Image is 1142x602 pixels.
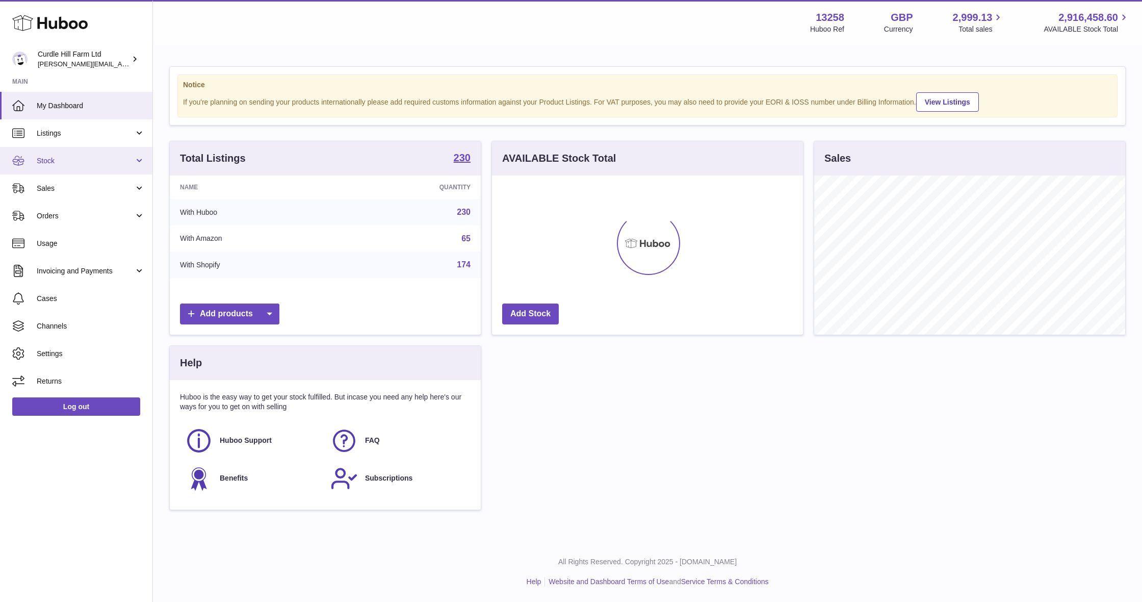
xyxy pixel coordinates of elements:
[916,92,979,112] a: View Listings
[38,60,204,68] span: [PERSON_NAME][EMAIL_ADDRESS][DOMAIN_NAME]
[953,11,1004,34] a: 2,999.13 Total sales
[454,153,471,163] strong: 230
[457,208,471,216] a: 230
[1044,11,1130,34] a: 2,916,458.60 AVAILABLE Stock Total
[454,153,471,165] a: 230
[180,392,471,412] p: Huboo is the easy way to get your stock fulfilled. But incase you need any help here's our ways f...
[170,252,340,278] td: With Shopify
[37,156,134,166] span: Stock
[37,377,145,386] span: Returns
[502,152,616,165] h3: AVAILABLE Stock Total
[161,557,1134,567] p: All Rights Reserved. Copyright 2025 - [DOMAIN_NAME]
[220,473,248,483] span: Benefits
[891,11,913,24] strong: GBP
[810,24,844,34] div: Huboo Ref
[37,349,145,359] span: Settings
[170,225,340,252] td: With Amazon
[37,184,134,193] span: Sales
[37,266,134,276] span: Invoicing and Payments
[180,356,202,370] h3: Help
[185,427,320,455] a: Huboo Support
[38,49,129,69] div: Curdle Hill Farm Ltd
[220,436,272,445] span: Huboo Support
[461,234,471,243] a: 65
[37,239,145,248] span: Usage
[549,578,669,586] a: Website and Dashboard Terms of Use
[953,11,993,24] span: 2,999.13
[37,294,145,304] span: Cases
[365,436,380,445] span: FAQ
[457,260,471,269] a: 174
[170,199,340,225] td: With Huboo
[1058,11,1118,24] span: 2,916,458.60
[1044,24,1130,34] span: AVAILABLE Stock Total
[37,321,145,331] span: Channels
[12,397,140,416] a: Log out
[37,211,134,221] span: Orders
[12,52,28,67] img: miranda@diddlysquatfarmshop.com
[37,129,134,138] span: Listings
[527,578,541,586] a: Help
[365,473,412,483] span: Subscriptions
[180,304,279,324] a: Add products
[330,427,465,455] a: FAQ
[681,578,769,586] a: Service Terms & Conditions
[185,465,320,492] a: Benefits
[545,577,768,587] li: and
[37,101,145,111] span: My Dashboard
[816,11,844,24] strong: 13258
[958,24,1004,34] span: Total sales
[170,175,340,199] th: Name
[884,24,913,34] div: Currency
[502,304,559,324] a: Add Stock
[330,465,465,492] a: Subscriptions
[183,80,1112,90] strong: Notice
[824,152,851,165] h3: Sales
[183,91,1112,112] div: If you're planning on sending your products internationally please add required customs informati...
[340,175,481,199] th: Quantity
[180,152,246,165] h3: Total Listings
